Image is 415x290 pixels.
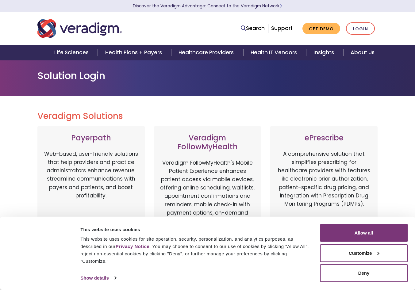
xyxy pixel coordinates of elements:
a: Healthcare Providers [171,45,243,60]
a: Login [346,22,375,35]
p: Web-based, user-friendly solutions that help providers and practice administrators enhance revenu... [44,150,139,231]
h3: Payerpath [44,134,139,143]
a: Life Sciences [47,45,98,60]
h3: ePrescribe [276,134,371,143]
button: Deny [320,264,408,282]
a: Get Demo [302,23,340,35]
a: Insights [306,45,343,60]
a: Privacy Notice [116,244,149,249]
div: This website uses cookies for site operation, security, personalization, and analytics purposes, ... [80,235,313,265]
h2: Veradigm Solutions [37,111,378,121]
a: Health Plans + Payers [98,45,171,60]
h3: Veradigm FollowMyHealth [160,134,255,151]
img: Veradigm logo [37,18,122,39]
h1: Solution Login [37,70,378,82]
p: A comprehensive solution that simplifies prescribing for healthcare providers with features like ... [276,150,371,231]
button: Allow all [320,224,408,242]
span: Learn More [279,3,282,9]
a: Support [271,25,293,32]
a: Show details [80,273,116,283]
button: Customize [320,244,408,262]
p: Veradigm FollowMyHealth's Mobile Patient Experience enhances patient access via mobile devices, o... [160,159,255,226]
a: Discover the Veradigm Advantage: Connect to the Veradigm NetworkLearn More [133,3,282,9]
a: Search [241,24,265,32]
a: About Us [343,45,382,60]
div: This website uses cookies [80,226,313,233]
a: Health IT Vendors [243,45,306,60]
